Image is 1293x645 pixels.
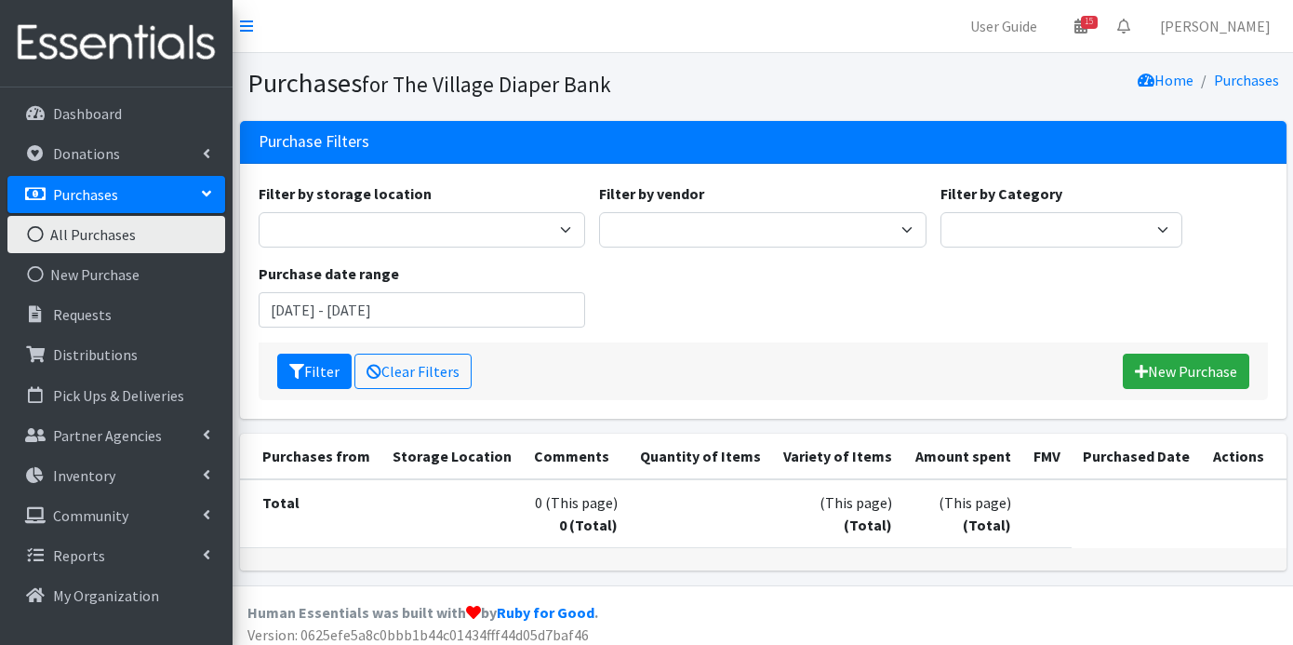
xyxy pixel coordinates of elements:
th: Variety of Items [772,434,903,479]
label: Filter by Category [940,182,1062,205]
label: Filter by vendor [599,182,704,205]
span: Version: 0625efe5a8c0bbb1b44c01434fff44d05d7baf46 [247,625,589,644]
th: Purchases from [240,434,381,479]
a: New Purchase [1123,354,1249,389]
p: Distributions [53,345,138,364]
strong: Total [262,493,300,512]
td: (This page) [772,479,903,548]
td: 0 (This page) [523,479,628,548]
p: Community [53,506,128,525]
small: for The Village Diaper Bank [362,71,611,98]
th: Amount spent [903,434,1021,479]
a: Pick Ups & Deliveries [7,377,225,414]
a: Community [7,497,225,534]
strong: (Total) [844,516,892,534]
a: Reports [7,537,225,574]
a: Purchases [1214,71,1279,89]
a: Dashboard [7,95,225,132]
a: Partner Agencies [7,417,225,454]
a: Inventory [7,457,225,494]
a: User Guide [955,7,1052,45]
td: (This page) [903,479,1021,548]
p: Purchases [53,185,118,204]
a: Ruby for Good [497,603,594,622]
a: Clear Filters [354,354,472,389]
h3: Purchase Filters [259,132,369,152]
p: Dashboard [53,104,122,123]
img: HumanEssentials [7,12,225,74]
a: My Organization [7,577,225,614]
h1: Purchases [247,67,756,100]
th: Comments [523,434,628,479]
a: New Purchase [7,256,225,293]
th: Quantity of Items [629,434,772,479]
p: Donations [53,144,120,163]
th: FMV [1022,434,1072,479]
a: Distributions [7,336,225,373]
a: All Purchases [7,216,225,253]
p: Pick Ups & Deliveries [53,386,184,405]
a: Purchases [7,176,225,213]
span: 15 [1081,16,1098,29]
a: Home [1138,71,1193,89]
a: 15 [1060,7,1102,45]
strong: 0 (Total) [559,516,618,534]
p: My Organization [53,586,159,605]
label: Purchase date range [259,262,399,285]
strong: (Total) [963,516,1011,534]
label: Filter by storage location [259,182,432,205]
button: Filter [277,354,352,389]
th: Actions [1201,434,1286,479]
input: January 1, 2011 - December 31, 2011 [259,292,586,328]
a: Requests [7,296,225,333]
p: Inventory [53,466,115,485]
a: Donations [7,135,225,172]
th: Purchased Date [1072,434,1201,479]
strong: Human Essentials was built with by . [247,603,598,622]
th: Storage Location [381,434,523,479]
p: Partner Agencies [53,426,162,445]
p: Requests [53,305,112,324]
a: [PERSON_NAME] [1145,7,1286,45]
p: Reports [53,546,105,565]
